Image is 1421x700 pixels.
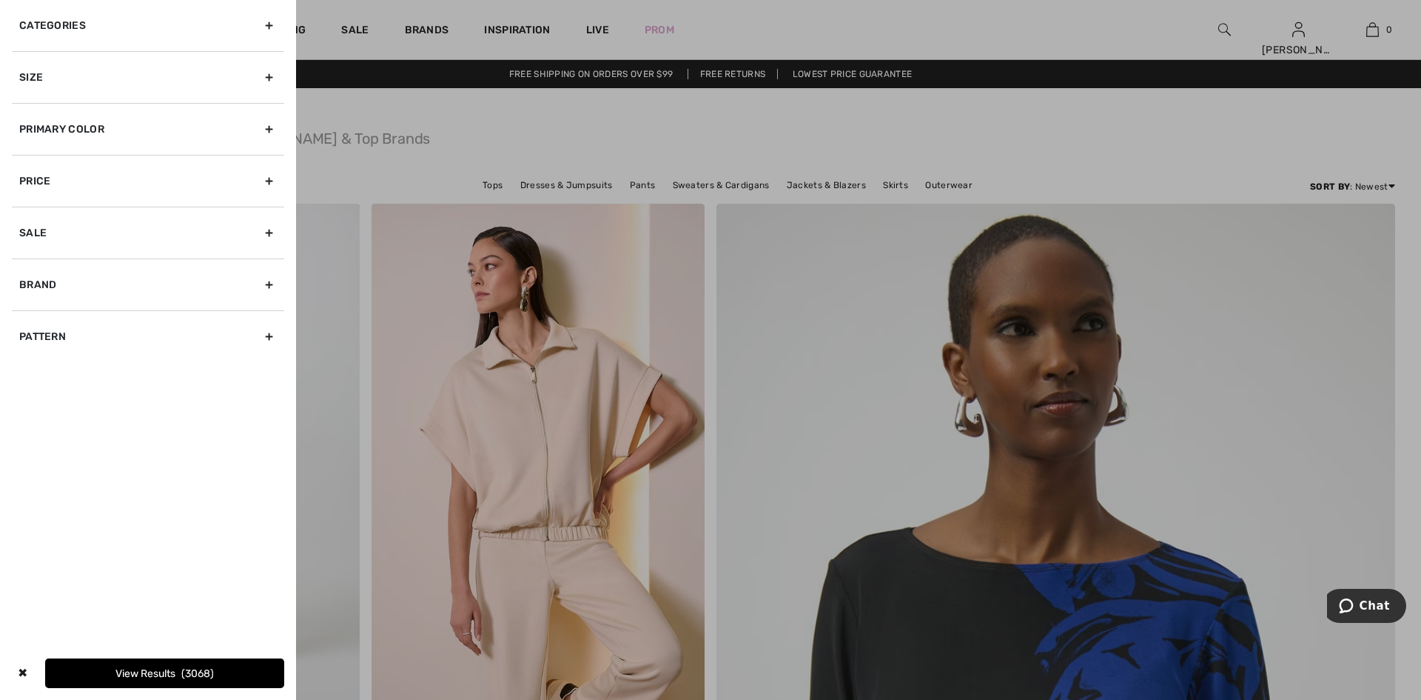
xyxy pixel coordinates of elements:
div: Brand [12,259,284,310]
div: Pattern [12,310,284,362]
div: Sale [12,207,284,259]
button: View Results3068 [45,659,284,688]
div: Price [12,155,284,207]
div: Size [12,51,284,103]
iframe: Opens a widget where you can chat to one of our agents [1327,589,1406,626]
div: Primary Color [12,103,284,155]
span: 3068 [181,667,214,680]
div: ✖ [12,659,33,688]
